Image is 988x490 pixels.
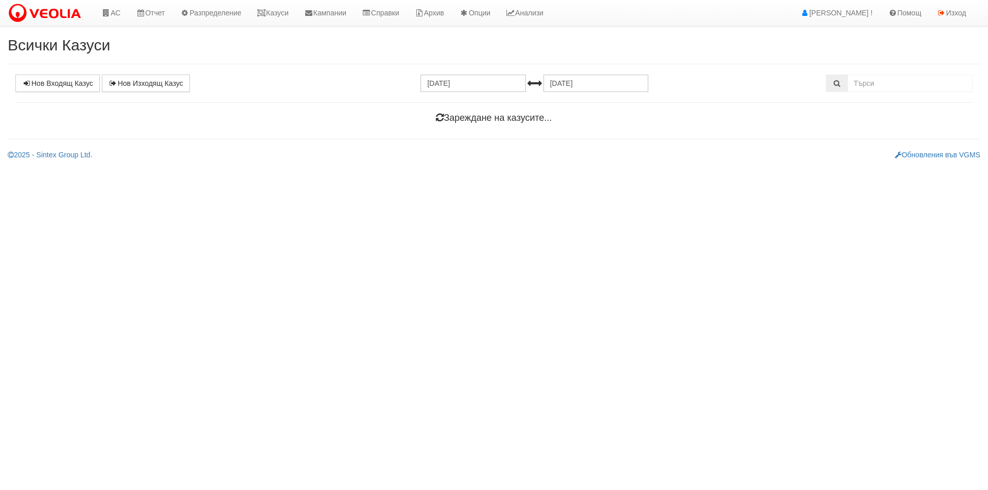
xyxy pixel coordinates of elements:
[8,151,93,159] a: 2025 - Sintex Group Ltd.
[15,75,100,92] a: Нов Входящ Казус
[8,3,86,24] img: VeoliaLogo.png
[895,151,980,159] a: Обновления във VGMS
[102,75,190,92] a: Нов Изходящ Казус
[8,37,980,53] h2: Всички Казуси
[848,75,973,92] input: Търсене по Идентификатор, Бл/Вх/Ап, Тип, Описание, Моб. Номер, Имейл, Файл, Коментар,
[15,113,973,123] h4: Зареждане на казусите...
